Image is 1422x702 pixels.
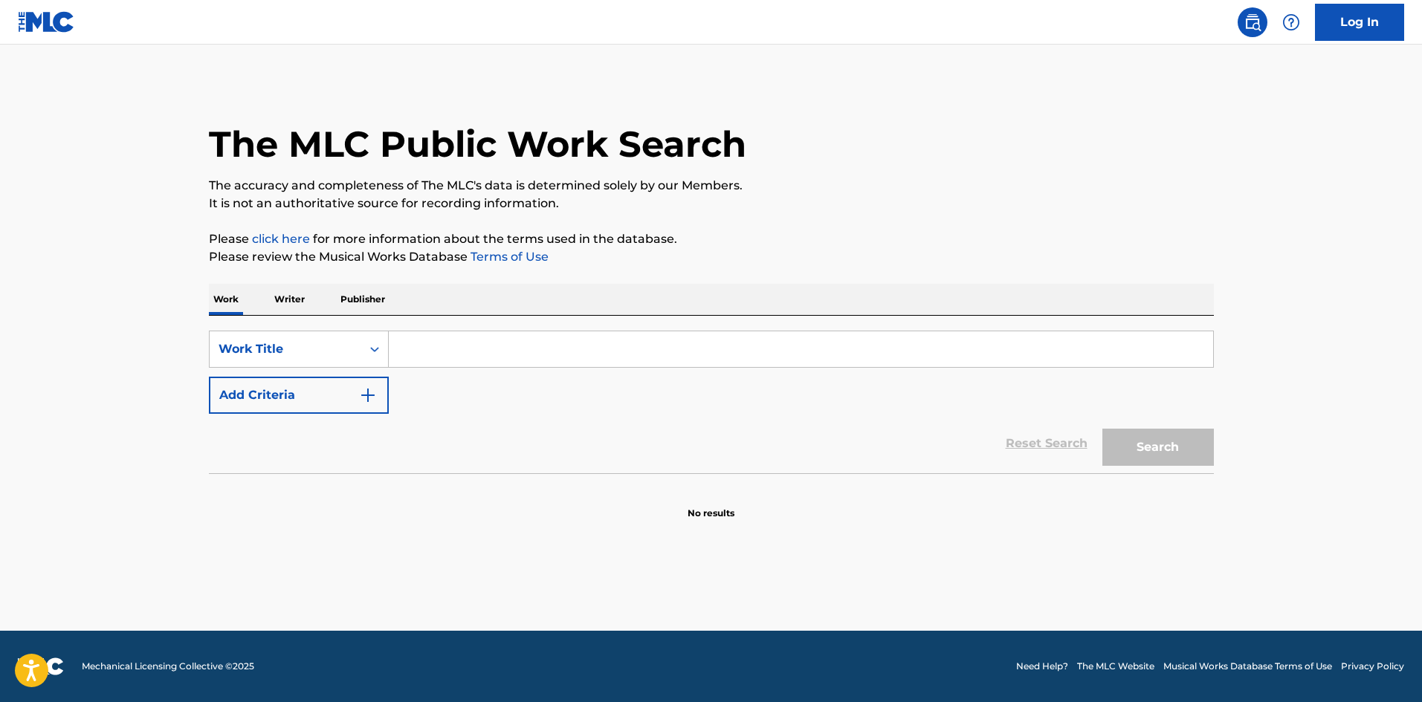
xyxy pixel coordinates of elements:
[18,657,64,675] img: logo
[270,284,309,315] p: Writer
[359,386,377,404] img: 9d2ae6d4665cec9f34b9.svg
[1016,660,1068,673] a: Need Help?
[336,284,390,315] p: Publisher
[82,660,254,673] span: Mechanical Licensing Collective © 2025
[18,11,75,33] img: MLC Logo
[252,232,310,246] a: click here
[688,489,734,520] p: No results
[1315,4,1404,41] a: Log In
[1244,13,1261,31] img: search
[209,122,746,166] h1: The MLC Public Work Search
[1077,660,1154,673] a: The MLC Website
[1238,7,1267,37] a: Public Search
[1282,13,1300,31] img: help
[209,248,1214,266] p: Please review the Musical Works Database
[209,177,1214,195] p: The accuracy and completeness of The MLC's data is determined solely by our Members.
[209,377,389,414] button: Add Criteria
[1341,660,1404,673] a: Privacy Policy
[209,230,1214,248] p: Please for more information about the terms used in the database.
[1276,7,1306,37] div: Help
[219,340,352,358] div: Work Title
[1163,660,1332,673] a: Musical Works Database Terms of Use
[209,331,1214,473] form: Search Form
[209,284,243,315] p: Work
[468,250,549,264] a: Terms of Use
[209,195,1214,212] p: It is not an authoritative source for recording information.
